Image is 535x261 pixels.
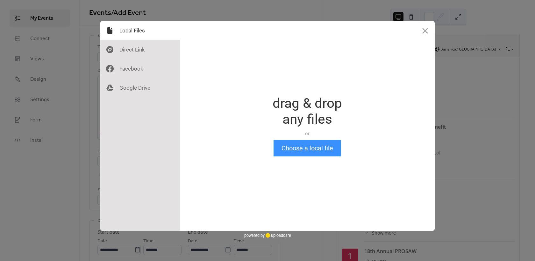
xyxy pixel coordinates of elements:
[100,40,180,59] div: Direct Link
[100,21,180,40] div: Local Files
[265,233,291,238] a: uploadcare
[244,231,291,240] div: powered by
[416,21,435,40] button: Close
[100,78,180,97] div: Google Drive
[100,59,180,78] div: Facebook
[273,95,342,127] div: drag & drop any files
[274,140,341,156] button: Choose a local file
[273,130,342,137] div: or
